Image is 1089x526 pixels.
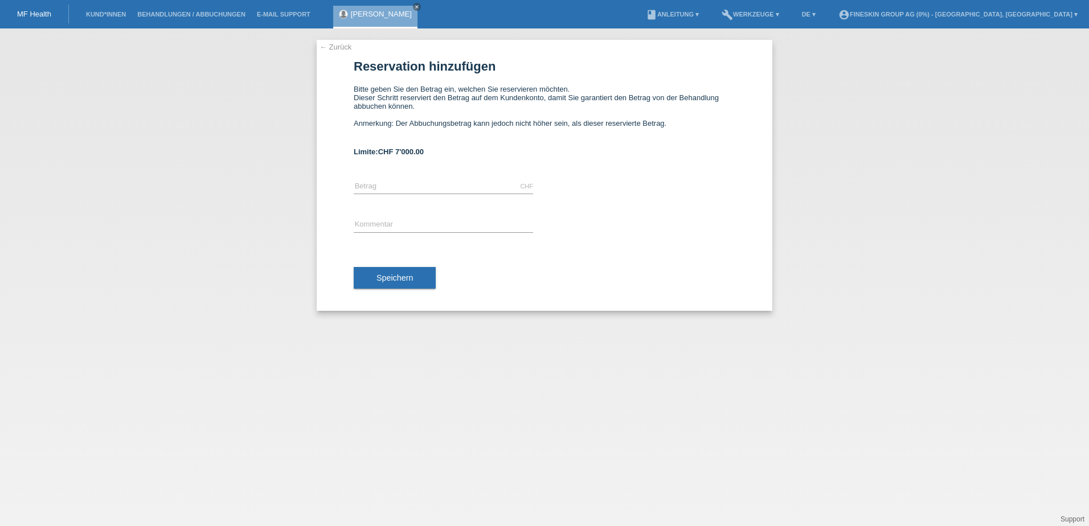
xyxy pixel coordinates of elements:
a: bookAnleitung ▾ [640,11,705,18]
a: E-Mail Support [251,11,316,18]
span: Speichern [376,273,413,282]
a: MF Health [17,10,51,18]
a: [PERSON_NAME] [351,10,412,18]
i: build [722,9,733,20]
a: Support [1061,515,1084,523]
a: close [413,3,421,11]
i: account_circle [838,9,850,20]
button: Speichern [354,267,436,289]
a: account_circleFineSkin Group AG (0%) - [GEOGRAPHIC_DATA], [GEOGRAPHIC_DATA] ▾ [833,11,1083,18]
a: Behandlungen / Abbuchungen [132,11,251,18]
b: Limite: [354,147,424,156]
i: book [646,9,657,20]
a: ← Zurück [320,43,351,51]
h1: Reservation hinzufügen [354,59,735,73]
div: Bitte geben Sie den Betrag ein, welchen Sie reservieren möchten. Dieser Schritt reserviert den Be... [354,85,735,136]
i: close [414,4,420,10]
a: DE ▾ [796,11,821,18]
div: CHF [520,183,533,190]
a: Kund*innen [80,11,132,18]
span: CHF 7'000.00 [378,147,424,156]
a: buildWerkzeuge ▾ [716,11,785,18]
